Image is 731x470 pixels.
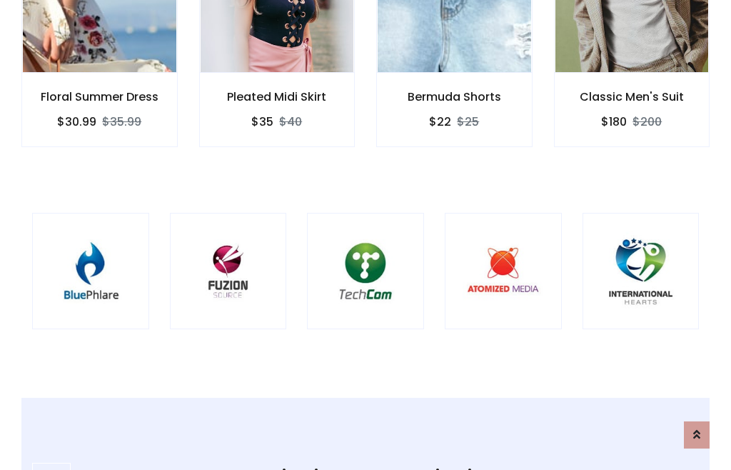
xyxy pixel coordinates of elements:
h6: Pleated Midi Skirt [200,90,355,104]
h6: $180 [601,115,627,129]
h6: $35 [251,115,273,129]
del: $25 [457,114,479,130]
h6: Floral Summer Dress [22,90,177,104]
h6: Classic Men's Suit [555,90,710,104]
del: $200 [632,114,662,130]
del: $35.99 [102,114,141,130]
h6: Bermuda Shorts [377,90,532,104]
del: $40 [279,114,302,130]
h6: $30.99 [57,115,96,129]
h6: $22 [429,115,451,129]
